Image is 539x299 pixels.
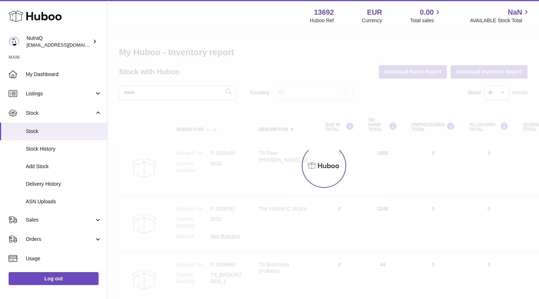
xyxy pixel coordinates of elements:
span: Usage [26,255,102,262]
span: NaN [508,8,522,17]
div: Currency [362,17,382,24]
span: Stock [26,128,102,135]
a: 0.00 Total sales [410,8,442,24]
span: ASN Uploads [26,198,102,205]
a: NaN AVAILABLE Stock Total [470,8,530,24]
div: Huboo Ref [310,17,334,24]
span: Listings [26,90,94,97]
span: Add Stock [26,163,102,170]
img: log@nutraq.com [9,36,19,47]
span: [EMAIL_ADDRESS][DOMAIN_NAME] [27,42,105,48]
strong: EUR [367,8,382,17]
span: Sales [26,217,94,223]
a: Log out [9,272,99,285]
span: My Dashboard [26,71,102,78]
span: Orders [26,236,94,243]
span: AVAILABLE Stock Total [470,17,530,24]
span: 0.00 [420,8,434,17]
span: Delivery History [26,181,102,188]
span: Total sales [410,17,442,24]
span: Stock History [26,146,102,152]
div: NutraQ [27,35,91,48]
span: Stock [26,110,94,117]
strong: 13692 [314,8,334,17]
